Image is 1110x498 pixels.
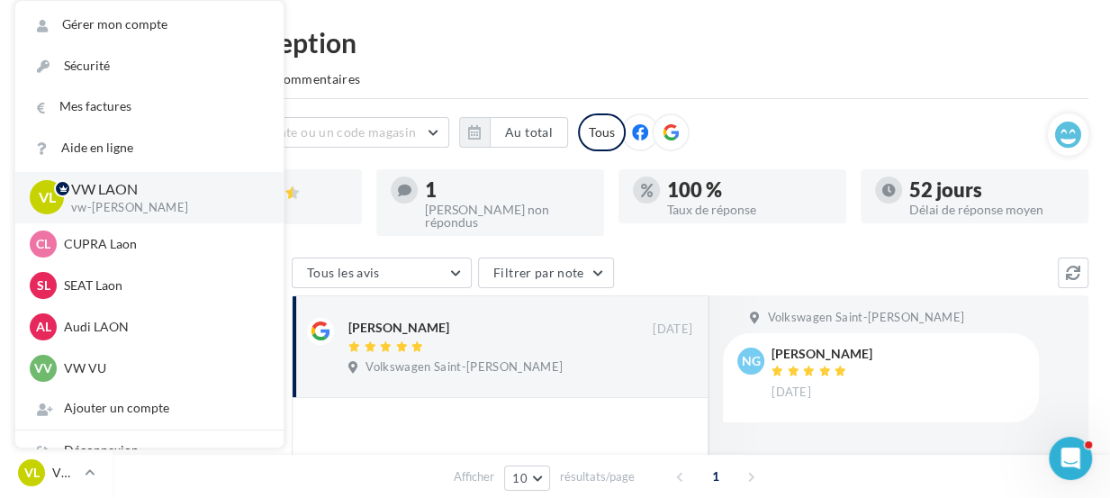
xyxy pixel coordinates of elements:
[701,462,730,491] span: 1
[15,5,284,45] a: Gérer mon compte
[1049,437,1092,480] iframe: Intercom live chat
[578,113,626,151] div: Tous
[454,468,494,485] span: Afficher
[15,388,284,429] div: Ajouter un compte
[742,352,761,370] span: NG
[667,180,832,200] div: 100 %
[134,29,1088,56] div: Boîte de réception
[37,276,50,294] span: SL
[909,180,1074,200] div: 52 jours
[307,265,380,280] span: Tous les avis
[490,117,568,148] button: Au total
[15,430,284,471] div: Déconnexion
[64,359,262,377] p: VW VU
[504,466,550,491] button: 10
[425,180,590,200] div: 1
[36,318,51,336] span: AL
[653,321,692,338] span: [DATE]
[15,128,284,168] a: Aide en ligne
[560,468,635,485] span: résultats/page
[348,319,449,337] div: [PERSON_NAME]
[64,318,262,336] p: Audi LAON
[909,204,1074,216] div: Délai de réponse moyen
[478,258,614,288] button: Filtrer par note
[134,117,449,148] button: Choisir un point de vente ou un code magasin
[274,70,360,88] span: Commentaires
[772,348,872,360] div: [PERSON_NAME]
[772,385,811,401] span: [DATE]
[34,359,52,377] span: VV
[365,359,563,376] span: Volkswagen Saint-[PERSON_NAME]
[667,204,832,216] div: Taux de réponse
[15,86,284,127] a: Mes factures
[71,179,255,200] p: VW LAON
[24,464,40,482] span: VL
[14,456,98,490] a: VL VW LAON
[64,235,262,253] p: CUPRA Laon
[15,46,284,86] a: Sécurité
[39,187,56,208] span: VL
[425,204,590,229] div: [PERSON_NAME] non répondus
[71,200,255,216] p: vw-[PERSON_NAME]
[459,117,568,148] button: Au total
[767,310,964,326] span: Volkswagen Saint-[PERSON_NAME]
[292,258,472,288] button: Tous les avis
[64,276,262,294] p: SEAT Laon
[512,471,528,485] span: 10
[52,464,77,482] p: VW LAON
[36,235,50,253] span: CL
